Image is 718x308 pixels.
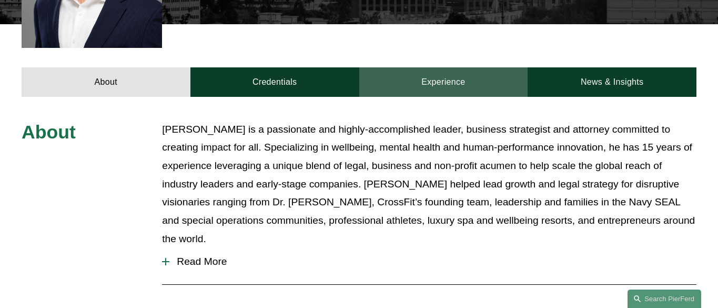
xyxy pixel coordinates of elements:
a: Credentials [190,67,359,96]
p: [PERSON_NAME] is a passionate and highly-accomplished leader, business strategist and attorney co... [162,121,696,249]
a: News & Insights [528,67,696,96]
span: About [22,122,76,143]
button: Read More [162,248,696,275]
a: Search this site [628,290,701,308]
span: Read More [169,256,696,267]
a: Experience [359,67,528,96]
a: About [22,67,190,96]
